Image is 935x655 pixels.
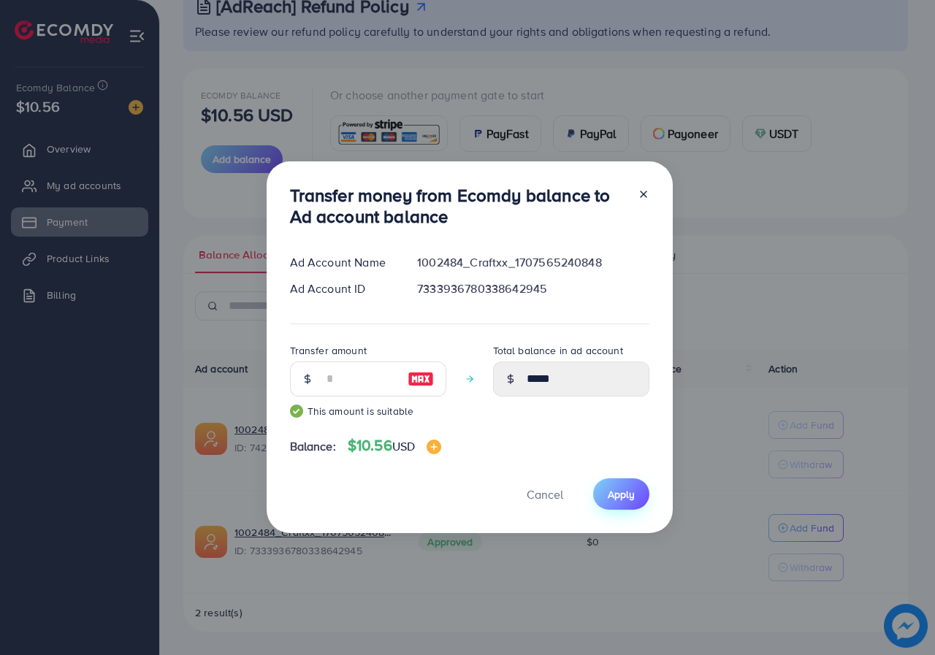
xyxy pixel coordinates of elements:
[493,343,623,358] label: Total balance in ad account
[405,280,660,297] div: 7333936780338642945
[290,343,367,358] label: Transfer amount
[405,254,660,271] div: 1002484_Craftxx_1707565240848
[593,478,649,510] button: Apply
[608,487,635,502] span: Apply
[278,254,406,271] div: Ad Account Name
[508,478,581,510] button: Cancel
[278,280,406,297] div: Ad Account ID
[290,438,336,455] span: Balance:
[290,404,446,418] small: This amount is suitable
[392,438,415,454] span: USD
[427,440,441,454] img: image
[290,405,303,418] img: guide
[348,437,441,455] h4: $10.56
[408,370,434,388] img: image
[527,486,563,502] span: Cancel
[290,185,626,227] h3: Transfer money from Ecomdy balance to Ad account balance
